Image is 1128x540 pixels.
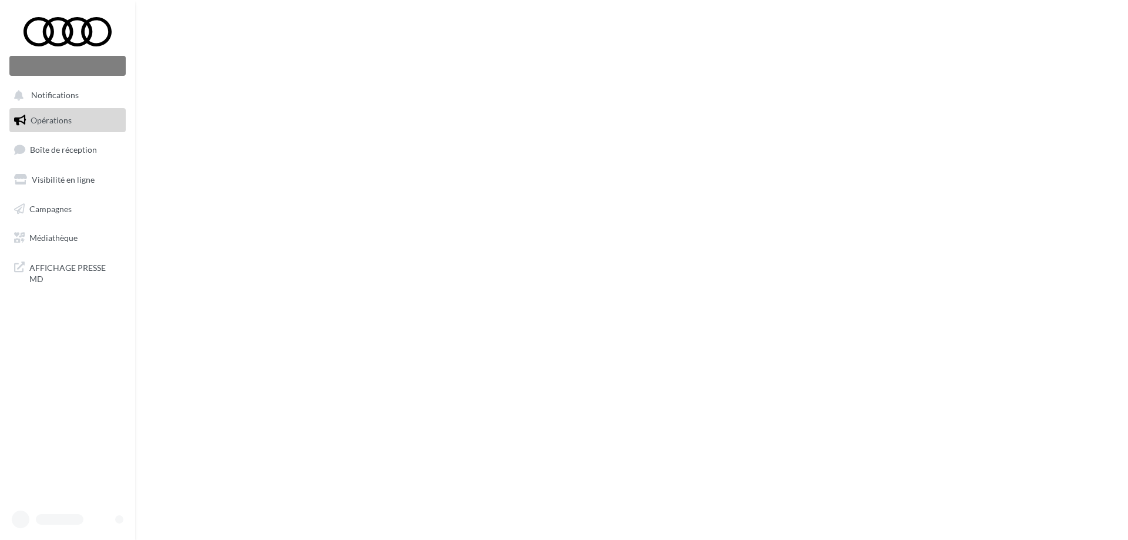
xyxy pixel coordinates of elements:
a: Médiathèque [7,226,128,250]
a: AFFICHAGE PRESSE MD [7,255,128,290]
a: Boîte de réception [7,137,128,162]
div: Nouvelle campagne [9,56,126,76]
a: Visibilité en ligne [7,167,128,192]
span: Campagnes [29,203,72,213]
span: Médiathèque [29,233,78,243]
span: Boîte de réception [30,145,97,155]
a: Campagnes [7,197,128,222]
span: Visibilité en ligne [32,175,95,185]
span: Opérations [31,115,72,125]
span: AFFICHAGE PRESSE MD [29,260,121,285]
a: Opérations [7,108,128,133]
span: Notifications [31,90,79,100]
